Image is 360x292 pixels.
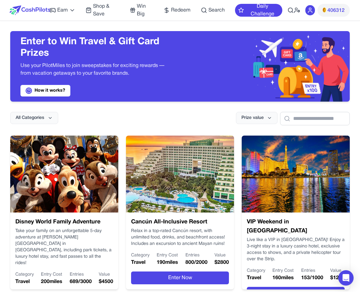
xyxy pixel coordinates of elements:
p: Entries [185,252,207,259]
img: Disney World Family Adventure [10,136,118,213]
span: Search [208,6,225,14]
span: Earn [57,6,68,14]
a: Win Big [130,3,153,18]
h3: VIP Weekend in [GEOGRAPHIC_DATA] [247,218,345,236]
span: Shop & Save [93,3,120,18]
p: Take your family on an unforgettable 5-day adventure at [PERSON_NAME][GEOGRAPHIC_DATA] in [GEOGRA... [15,228,113,266]
p: Category [131,252,150,259]
button: Prize value [236,112,278,124]
p: 153 / 1000 [301,274,323,282]
p: Travel [131,259,150,266]
p: 190 miles [157,259,178,266]
a: Earn [50,6,75,14]
button: Daily Challenge [235,4,282,17]
p: $ 1200 [330,274,345,282]
a: Search [201,6,225,14]
p: Live like a VIP in [GEOGRAPHIC_DATA]! Enjoy a 3-night stay in a luxury casino hotel, exclusive ac... [247,237,345,263]
span: Prize value [241,115,264,121]
p: Value [99,271,113,278]
p: 160 miles [272,274,294,282]
a: Shop & Save [86,3,119,18]
p: Value [330,268,345,274]
p: Category [15,271,34,278]
span: Redeem [171,6,191,14]
p: Entry Cost [157,252,178,259]
p: Value [215,252,229,259]
button: All Categories [10,112,58,124]
img: PMs [323,7,326,13]
p: Travel [247,274,265,282]
button: PMs406312 [317,4,350,17]
p: Travel [15,278,34,286]
p: Use your PilotMiles to join sweepstakes for exciting rewards — from vacation getaways to your fav... [20,62,170,77]
a: Redeem [163,6,191,14]
img: Header decoration [180,31,350,102]
p: Entry Cost [272,268,294,274]
a: How it works? [20,85,70,96]
p: $ 2800 [215,259,229,266]
p: 800 / 2000 [185,259,207,266]
span: 406312 [327,7,345,14]
img: CashPilots Logo [10,5,51,15]
h3: Cancún All-Inclusive Resort [131,218,229,227]
button: Enter Now [131,271,229,284]
span: All Categories [16,115,44,121]
p: Entry Cost [41,271,62,278]
p: Relax in a top-rated Cancún resort, with unlimited food, drinks, and beachfront access! Includes ... [131,228,229,247]
p: Entries [70,271,92,278]
p: Entries [301,268,323,274]
h3: Disney World Family Adventure [15,218,113,227]
img: Cancún All-Inclusive Resort [126,136,234,213]
span: Win Big [137,3,153,18]
p: 200 miles [41,278,62,286]
p: Category [247,268,265,274]
p: 689 / 3000 [70,278,92,286]
p: $ 4500 [99,278,113,286]
img: VIP Weekend in Las Vegas [242,136,350,213]
h3: Enter to Win Travel & Gift Card Prizes [20,36,170,59]
div: Open Intercom Messenger [338,270,354,286]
